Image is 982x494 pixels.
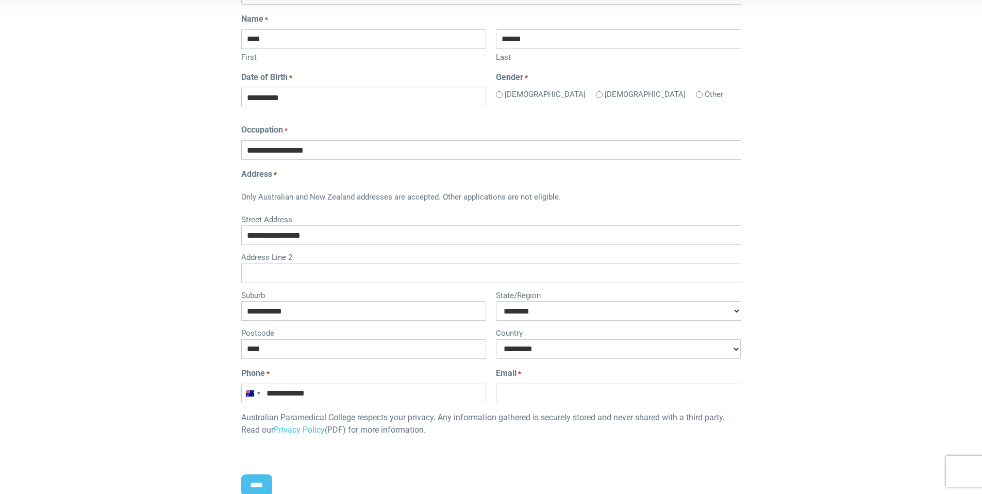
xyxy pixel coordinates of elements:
[241,367,270,380] label: Phone
[496,287,741,302] label: State/Region
[241,13,741,25] legend: Name
[274,425,325,435] a: Privacy Policy
[241,185,741,211] div: Only Australian and New Zealand addresses are accepted. Other applications are not eligible.
[605,89,686,101] label: [DEMOGRAPHIC_DATA]
[496,367,521,380] label: Email
[241,211,741,226] label: Street Address
[241,411,741,436] p: Australian Paramedical College respects your privacy. Any information gathered is securely stored...
[241,168,741,180] legend: Address
[705,89,723,101] label: Other
[241,287,486,302] label: Suburb
[241,71,292,84] label: Date of Birth
[496,325,741,339] label: Country
[241,325,486,339] label: Postcode
[241,124,288,136] label: Occupation
[241,249,741,264] label: Address Line 2
[496,49,741,63] label: Last
[496,71,741,84] legend: Gender
[242,384,263,403] button: Selected country
[505,89,586,101] label: [DEMOGRAPHIC_DATA]
[241,49,486,63] label: First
